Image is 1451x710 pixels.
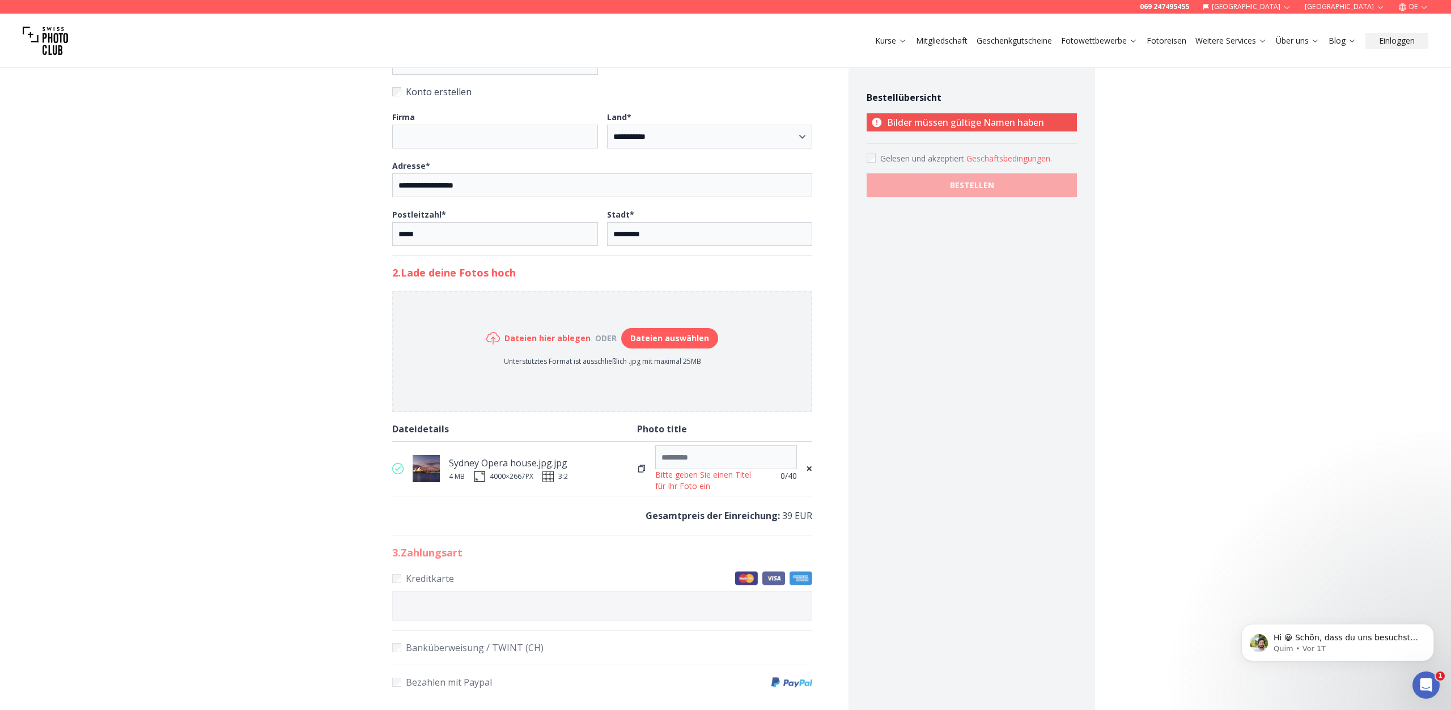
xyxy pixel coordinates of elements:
[449,472,465,481] div: 4 MB
[392,265,813,280] h2: 2. Lade deine Fotos hoch
[780,470,797,482] span: 0 /40
[880,153,966,164] span: Gelesen und akzeptiert
[916,35,968,46] a: Mitgliedschaft
[1140,2,1189,11] a: 069 247495455
[1365,33,1428,49] button: Einloggen
[867,91,1077,104] h4: Bestellübersicht
[871,33,911,49] button: Kurse
[392,508,813,524] p: 39 EUR
[1412,671,1440,699] iframe: Intercom live chat
[911,33,972,49] button: Mitgliedschaft
[607,112,631,122] b: Land *
[392,421,638,437] div: Dateidetails
[1191,33,1271,49] button: Weitere Services
[1324,33,1361,49] button: Blog
[1224,600,1451,679] iframe: Intercom notifications Nachricht
[637,421,812,437] div: Photo title
[1329,35,1356,46] a: Blog
[607,125,813,148] select: Land*
[392,112,415,122] b: Firma
[1061,35,1138,46] a: Fotowettbewerbe
[806,461,812,477] span: ×
[655,469,762,492] div: Bitte geben Sie einen Titel für Ihr Foto ein
[392,160,430,171] b: Adresse *
[392,209,446,220] b: Postleitzahl *
[490,472,533,481] div: 4000 × 2667 PX
[1142,33,1191,49] button: Fotoreisen
[449,455,568,471] div: Sydney Opera house.jpg.jpg
[867,173,1077,197] button: BESTELLEN
[621,328,718,348] button: Dateien auswählen
[392,463,404,474] img: valid
[646,509,780,522] b: Gesamtpreis der Einreichung :
[392,87,401,96] input: Konto erstellen
[392,125,598,148] input: Firma
[558,472,568,481] span: 3:2
[607,209,634,220] b: Stadt *
[972,33,1057,49] button: Geschenkgutscheine
[1271,33,1324,49] button: Über uns
[474,471,485,482] img: size
[392,173,813,197] input: Adresse*
[867,154,876,163] input: Accept terms
[413,455,440,482] img: thumb
[504,333,591,344] h6: Dateien hier ablegen
[1436,671,1445,681] span: 1
[867,113,1077,131] p: Bilder müssen gültige Namen haben
[607,222,813,246] input: Stadt*
[950,180,994,191] b: BESTELLEN
[1147,35,1186,46] a: Fotoreisen
[966,153,1052,164] button: Accept termsGelesen und akzeptiert
[1057,33,1142,49] button: Fotowettbewerbe
[875,35,907,46] a: Kurse
[392,222,598,246] input: Postleitzahl*
[977,35,1052,46] a: Geschenkgutscheine
[591,333,621,344] div: oder
[542,471,554,482] img: ratio
[392,84,813,100] label: Konto erstellen
[1276,35,1320,46] a: Über uns
[486,357,718,366] p: Unterstütztes Format ist ausschließlich .jpg mit maximal 25MB
[23,18,68,63] img: Swiss photo club
[1195,35,1267,46] a: Weitere Services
